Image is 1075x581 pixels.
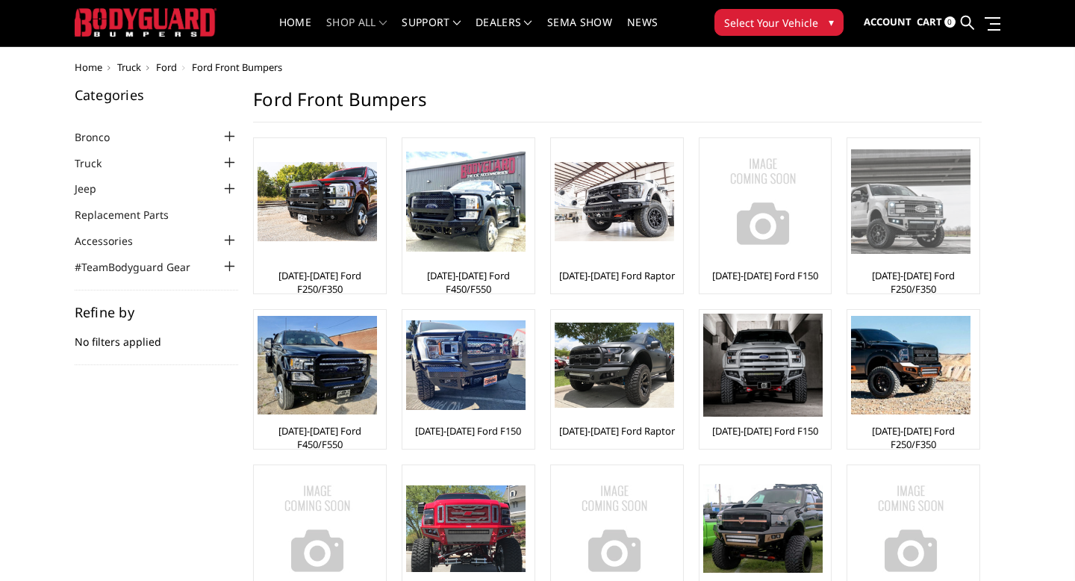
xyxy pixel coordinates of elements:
[253,88,982,122] h1: Ford Front Bumpers
[703,142,828,261] a: No Image
[402,17,461,46] a: Support
[917,2,956,43] a: Cart 0
[559,424,675,438] a: [DATE]-[DATE] Ford Raptor
[851,424,976,451] a: [DATE]-[DATE] Ford F250/F350
[712,269,818,282] a: [DATE]-[DATE] Ford F150
[75,60,102,74] a: Home
[156,60,177,74] a: Ford
[75,305,239,319] h5: Refine by
[714,9,844,36] button: Select Your Vehicle
[75,259,209,275] a: #TeamBodyguard Gear
[406,269,531,296] a: [DATE]-[DATE] Ford F450/F550
[75,8,216,36] img: BODYGUARD BUMPERS
[547,17,612,46] a: SEMA Show
[724,15,818,31] span: Select Your Vehicle
[75,233,152,249] a: Accessories
[75,305,239,365] div: No filters applied
[864,2,912,43] a: Account
[703,142,823,261] img: No Image
[75,88,239,102] h5: Categories
[851,269,976,296] a: [DATE]-[DATE] Ford F250/F350
[476,17,532,46] a: Dealers
[258,269,382,296] a: [DATE]-[DATE] Ford F250/F350
[75,129,128,145] a: Bronco
[829,14,834,30] span: ▾
[117,60,141,74] a: Truck
[279,17,311,46] a: Home
[917,15,942,28] span: Cart
[258,424,382,451] a: [DATE]-[DATE] Ford F450/F550
[415,424,521,438] a: [DATE]-[DATE] Ford F150
[712,424,818,438] a: [DATE]-[DATE] Ford F150
[75,181,115,196] a: Jeep
[944,16,956,28] span: 0
[559,269,675,282] a: [DATE]-[DATE] Ford Raptor
[192,60,282,74] span: Ford Front Bumpers
[864,15,912,28] span: Account
[326,17,387,46] a: shop all
[627,17,658,46] a: News
[75,155,120,171] a: Truck
[75,207,187,223] a: Replacement Parts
